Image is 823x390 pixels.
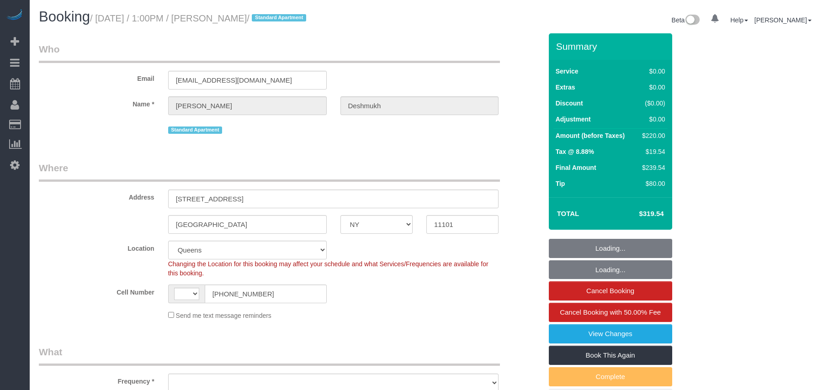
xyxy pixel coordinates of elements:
div: $0.00 [638,67,665,76]
label: Service [556,67,579,76]
a: Beta [672,16,700,24]
span: Changing the Location for this booking may affect your schedule and what Services/Frequencies are... [168,260,488,277]
span: Standard Apartment [252,14,306,21]
input: Cell Number [205,285,327,303]
label: Email [32,71,161,83]
input: Zip Code [426,215,499,234]
input: City [168,215,327,234]
div: $80.00 [638,179,665,188]
span: Send me text message reminders [176,312,271,319]
label: Location [32,241,161,253]
legend: Where [39,161,500,182]
span: Cancel Booking with 50.00% Fee [560,308,661,316]
label: Name * [32,96,161,109]
div: $220.00 [638,131,665,140]
label: Cell Number [32,285,161,297]
div: $239.54 [638,163,665,172]
span: Standard Apartment [168,126,223,134]
label: Tax @ 8.88% [556,147,594,156]
h4: $319.54 [611,210,664,218]
div: $19.54 [638,147,665,156]
label: Discount [556,99,583,108]
label: Final Amount [556,163,596,172]
img: Automaid Logo [5,9,24,22]
strong: Total [557,210,579,217]
input: Email [168,71,327,90]
div: ($0.00) [638,99,665,108]
small: / [DATE] / 1:00PM / [PERSON_NAME] [90,13,309,23]
label: Amount (before Taxes) [556,131,625,140]
a: Cancel Booking with 50.00% Fee [549,303,672,322]
a: Cancel Booking [549,281,672,300]
a: Book This Again [549,346,672,365]
img: New interface [685,15,700,26]
input: Last Name [340,96,499,115]
a: View Changes [549,324,672,343]
legend: What [39,345,500,366]
label: Adjustment [556,115,591,124]
a: [PERSON_NAME] [754,16,812,24]
input: First Name [168,96,327,115]
span: Booking [39,9,90,25]
label: Tip [556,179,565,188]
label: Extras [556,83,575,92]
label: Address [32,190,161,202]
legend: Who [39,42,500,63]
div: $0.00 [638,83,665,92]
h3: Summary [556,41,668,52]
a: Help [730,16,748,24]
div: $0.00 [638,115,665,124]
span: / [247,13,309,23]
label: Frequency * [32,374,161,386]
